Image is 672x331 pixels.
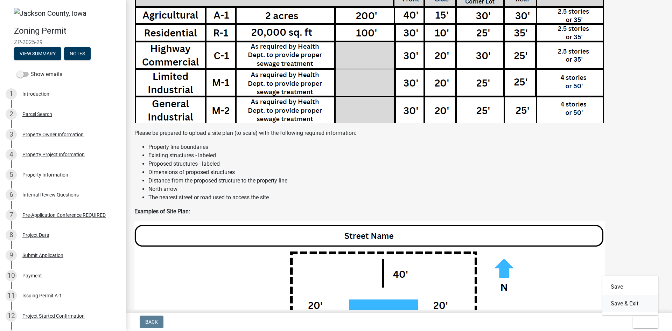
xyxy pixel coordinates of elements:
[22,293,62,298] div: Issuing Permit A-1
[6,310,17,322] div: 12
[148,185,664,193] li: North arrow
[602,295,658,312] button: Save & Exit
[22,112,52,117] div: Parcel Search
[140,316,163,328] button: Back
[64,51,91,57] wm-modal-confirm: Notes
[22,273,42,278] div: Payment
[17,70,62,78] label: Show emails
[6,169,17,180] div: 5
[6,88,17,99] div: 1
[6,189,17,200] div: 6
[602,278,658,295] button: Save
[6,109,17,120] div: 2
[64,47,91,60] button: Notes
[602,276,658,315] div: Exit
[22,313,85,318] div: Project Started Confirmation
[6,149,17,160] div: 4
[22,192,79,197] div: Internal Review Questions
[6,250,17,261] div: 9
[148,160,664,168] li: Proposed structures - labeled
[6,290,17,301] div: 11
[14,26,120,36] h4: Zoning Permit
[148,177,664,185] li: Distance from the proposed structure to the property line
[6,209,17,221] div: 7
[148,168,664,177] li: Dimensions of proposed structures
[148,143,664,151] li: Property line boundaries
[22,91,49,96] div: Introduction
[6,129,17,140] div: 3
[134,129,664,137] p: Please be prepared to upload a site plan (to scale) with the following required information:
[22,213,106,218] div: Pre-Application Conference REQUIRED
[148,151,664,160] li: Existing structures - labeled
[633,316,658,328] button: Exit
[638,319,649,325] span: Exit
[134,208,190,215] strong: Examples of Site Plan:
[6,270,17,281] div: 10
[22,172,68,177] div: Property Information
[6,229,17,241] div: 8
[22,132,84,137] div: Property Owner Information
[22,233,49,237] div: Project Data
[148,193,664,202] li: The nearest street or road used to access the site
[14,39,112,46] span: ZP-2025-29
[22,152,85,157] div: Property Project Information
[14,8,86,19] img: Jackson County, Iowa
[145,319,158,325] span: Back
[22,253,63,258] div: Submit Application
[14,51,61,57] wm-modal-confirm: Summary
[14,47,61,60] button: View Summary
